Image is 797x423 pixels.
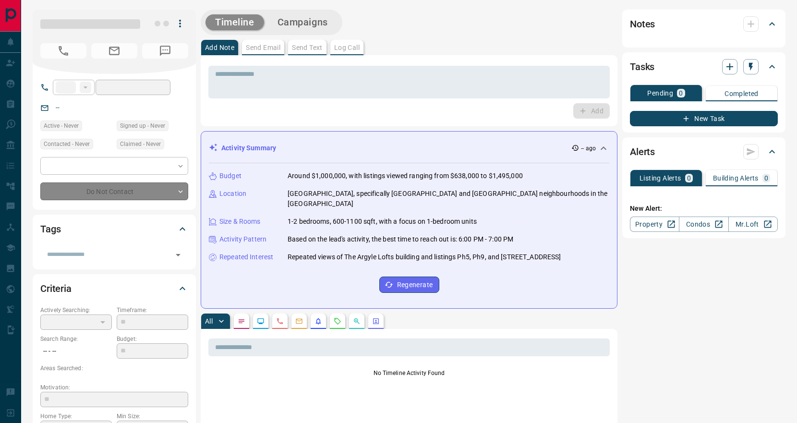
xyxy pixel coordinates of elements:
h2: Alerts [630,144,655,159]
p: Pending [647,90,673,97]
span: Active - Never [44,121,79,131]
p: -- ago [581,144,596,153]
div: Alerts [630,140,778,163]
svg: Emails [295,317,303,325]
h2: Tags [40,221,60,237]
p: 0 [687,175,691,181]
p: Motivation: [40,383,188,392]
div: Notes [630,12,778,36]
p: Home Type: [40,412,112,421]
p: Areas Searched: [40,364,188,373]
svg: Notes [238,317,245,325]
p: Actively Searching: [40,306,112,314]
span: No Number [40,43,86,59]
svg: Calls [276,317,284,325]
p: Search Range: [40,335,112,343]
a: Mr.Loft [728,217,778,232]
p: Around $1,000,000, with listings viewed ranging from $638,000 to $1,495,000 [288,171,523,181]
button: Open [171,248,185,262]
span: No Email [91,43,137,59]
p: Activity Summary [221,143,276,153]
button: Campaigns [268,14,338,30]
a: Property [630,217,679,232]
p: Budget [219,171,242,181]
h2: Criteria [40,281,72,296]
span: Claimed - Never [120,139,161,149]
div: Do Not Contact [40,182,188,200]
span: Contacted - Never [44,139,90,149]
span: Signed up - Never [120,121,165,131]
p: [GEOGRAPHIC_DATA], specifically [GEOGRAPHIC_DATA] and [GEOGRAPHIC_DATA] neighbourhoods in the [GE... [288,189,609,209]
p: -- - -- [40,343,112,359]
h2: Notes [630,16,655,32]
div: Tasks [630,55,778,78]
p: Building Alerts [713,175,759,181]
p: Based on the lead's activity, the best time to reach out is: 6:00 PM - 7:00 PM [288,234,513,244]
p: Location [219,189,246,199]
p: Add Note [205,44,234,51]
span: No Number [142,43,188,59]
div: Activity Summary-- ago [209,139,609,157]
p: No Timeline Activity Found [208,369,610,377]
p: Listing Alerts [640,175,681,181]
svg: Agent Actions [372,317,380,325]
button: New Task [630,111,778,126]
a: Condos [679,217,728,232]
button: Timeline [205,14,264,30]
p: 0 [679,90,683,97]
p: Timeframe: [117,306,188,314]
p: Size & Rooms [219,217,261,227]
svg: Listing Alerts [314,317,322,325]
p: Activity Pattern [219,234,266,244]
p: Min Size: [117,412,188,421]
p: Repeated Interest [219,252,273,262]
div: Tags [40,218,188,241]
svg: Requests [334,317,341,325]
button: Regenerate [379,277,439,293]
p: 0 [764,175,768,181]
svg: Lead Browsing Activity [257,317,265,325]
h2: Tasks [630,59,654,74]
p: New Alert: [630,204,778,214]
p: All [205,318,213,325]
svg: Opportunities [353,317,361,325]
div: Criteria [40,277,188,300]
p: 1-2 bedrooms, 600-1100 sqft, with a focus on 1-bedroom units [288,217,477,227]
p: Completed [725,90,759,97]
p: Repeated views of The Argyle Lofts building and listings Ph5, Ph9, and [STREET_ADDRESS] [288,252,561,262]
p: Budget: [117,335,188,343]
a: -- [56,104,60,111]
